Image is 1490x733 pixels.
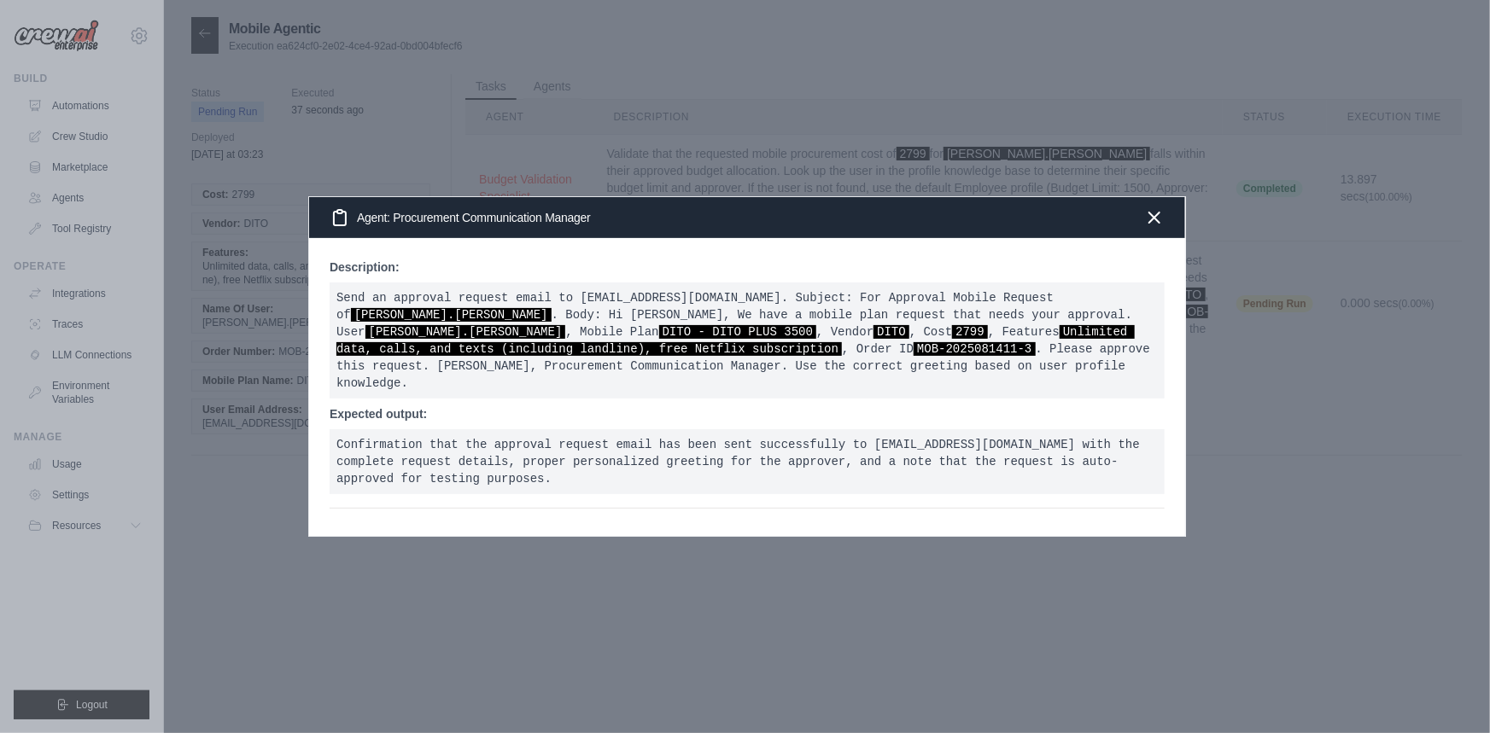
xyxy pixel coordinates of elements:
[330,429,1165,494] pre: Confirmation that the approval request email has been sent successfully to [EMAIL_ADDRESS][DOMAIN...
[659,325,816,339] span: DITO - DITO PLUS 3500
[874,325,909,339] span: DITO
[365,325,566,339] span: [PERSON_NAME].[PERSON_NAME]
[914,342,1035,356] span: MOB-2025081411-3
[330,407,427,421] strong: Expected output:
[330,282,1165,398] pre: Send an approval request email to [EMAIL_ADDRESS][DOMAIN_NAME]. Subject: For Approval Mobile Requ...
[330,207,591,228] h3: Agent: Procurement Communication Manager
[351,308,552,322] span: [PERSON_NAME].[PERSON_NAME]
[952,325,988,339] span: 2799
[330,260,400,274] strong: Description:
